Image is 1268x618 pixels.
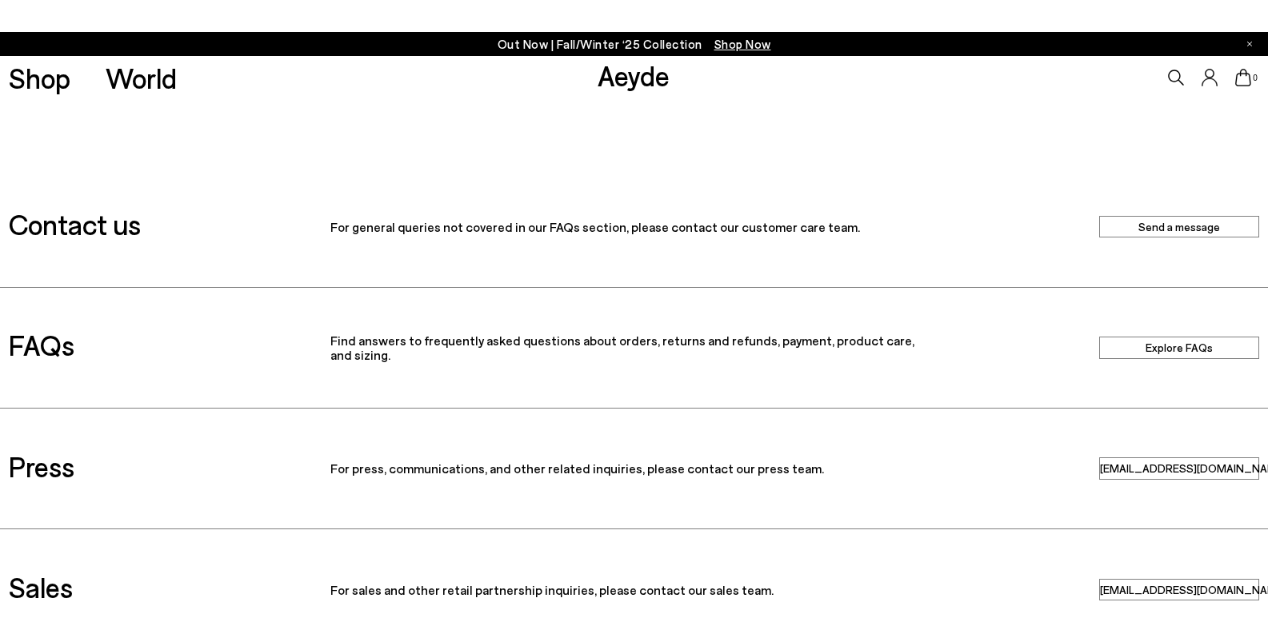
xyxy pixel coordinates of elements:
[1099,337,1259,358] a: Explore FAQs
[1251,74,1259,82] span: 0
[1099,216,1259,237] a: Send a message
[9,64,70,92] a: Shop
[714,37,771,51] span: Navigate to /collections/new-in
[106,64,177,92] a: World
[598,58,670,92] a: Aeyde
[330,220,938,234] p: For general queries not covered in our FAQs section, please contact our customer care team.
[330,461,938,476] p: For press, communications, and other related inquiries, please contact our press team.
[498,34,771,54] p: Out Now | Fall/Winter ‘25 Collection
[330,583,938,597] p: For sales and other retail partnership inquiries, please contact our sales team.
[1235,69,1251,86] a: 0
[1099,579,1259,600] a: sales@aeyde.com
[330,333,938,361] p: Find answers to frequently asked questions about orders, returns and refunds, payment, product ca...
[1099,457,1259,479] a: press@aeyde.com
